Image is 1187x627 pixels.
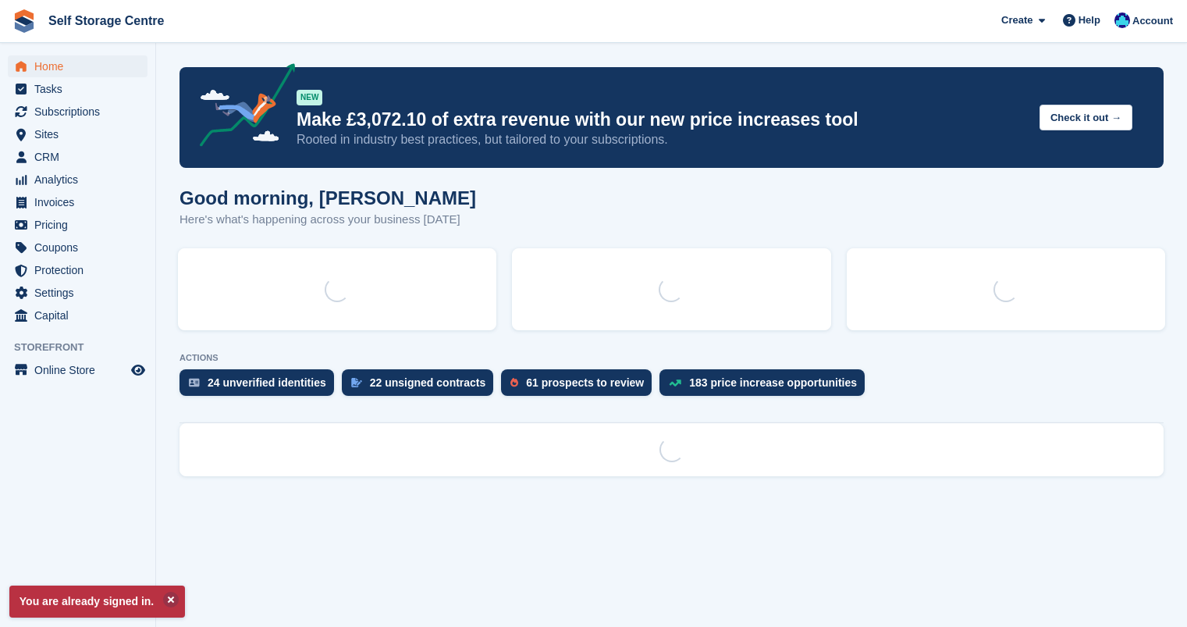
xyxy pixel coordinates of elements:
img: stora-icon-8386f47178a22dfd0bd8f6a31ec36ba5ce8667c1dd55bd0f319d3a0aa187defe.svg [12,9,36,33]
div: 61 prospects to review [526,376,644,389]
a: menu [8,259,147,281]
img: price-adjustments-announcement-icon-8257ccfd72463d97f412b2fc003d46551f7dbcb40ab6d574587a9cd5c0d94... [187,63,296,152]
p: Here's what's happening across your business [DATE] [179,211,476,229]
a: menu [8,123,147,145]
a: 183 price increase opportunities [659,369,872,404]
a: menu [8,305,147,326]
a: menu [8,237,147,258]
span: Home [34,55,128,77]
img: price_increase_opportunities-93ffe204e8149a01c8c9dc8f82e8f89637d9d84a8eef4429ea346261dce0b2c0.svg [669,379,681,387]
a: menu [8,101,147,123]
p: ACTIONS [179,353,1164,363]
img: verify_identity-adf6edd0f0f0b5bbfe63781bf79b02c33cf7c696d77639b501bdc392416b5a36.svg [189,378,200,387]
span: Create [1001,12,1032,28]
img: prospect-51fa495bee0391a8d652442698ab0144808aea92771e9ea1ae160a38d050c398.svg [510,378,518,387]
span: Protection [34,259,128,281]
img: Paul Trevor [1114,12,1130,28]
span: Sites [34,123,128,145]
span: Subscriptions [34,101,128,123]
span: Online Store [34,359,128,381]
span: Settings [34,282,128,304]
a: Self Storage Centre [42,8,170,34]
span: Account [1132,13,1173,29]
span: Tasks [34,78,128,100]
a: menu [8,55,147,77]
p: Make £3,072.10 of extra revenue with our new price increases tool [297,109,1027,131]
a: 24 unverified identities [179,369,342,404]
p: Rooted in industry best practices, but tailored to your subscriptions. [297,131,1027,148]
span: Analytics [34,169,128,191]
span: Help [1079,12,1100,28]
a: menu [8,282,147,304]
span: Coupons [34,237,128,258]
a: menu [8,359,147,381]
a: 61 prospects to review [501,369,659,404]
img: contract_signature_icon-13c848040528278c33f63329250d36e43548de30e8caae1d1a13099fd9432cc5.svg [351,378,362,387]
a: menu [8,146,147,168]
span: CRM [34,146,128,168]
div: 183 price increase opportunities [689,376,857,389]
a: menu [8,191,147,213]
a: 22 unsigned contracts [342,369,502,404]
div: NEW [297,90,322,105]
a: Preview store [129,361,147,379]
div: 22 unsigned contracts [370,376,486,389]
span: Invoices [34,191,128,213]
a: menu [8,78,147,100]
span: Capital [34,305,128,326]
p: You are already signed in. [9,586,185,618]
span: Storefront [14,340,155,355]
h1: Good morning, [PERSON_NAME] [179,187,476,208]
span: Pricing [34,214,128,236]
a: menu [8,214,147,236]
button: Check it out → [1040,105,1132,130]
a: menu [8,169,147,191]
div: 24 unverified identities [208,376,326,389]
